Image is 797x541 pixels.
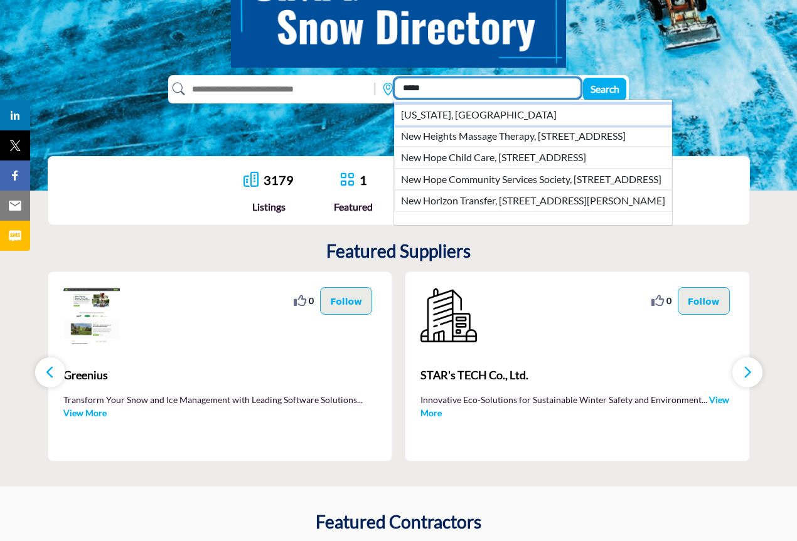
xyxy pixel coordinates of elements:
[420,393,734,418] p: Innovative Eco-Solutions for Sustainable Winter Safety and Environment
[678,287,730,315] button: Follow
[420,367,734,384] span: STAR's TECH Co., Ltd.
[702,394,707,405] span: ...
[394,147,672,168] li: New Hope Child Care, [STREET_ADDRESS]
[326,241,471,262] h2: Featured Suppliers
[688,294,720,308] p: Follow
[372,80,378,98] img: Rectangle%203585.svg
[330,294,362,308] p: Follow
[420,287,477,344] img: STAR's TECH Co., Ltd.
[394,169,672,190] li: New Hope Community Services Society, [STREET_ADDRESS]
[316,512,481,533] h2: Featured Contractors
[360,172,367,187] a: 1
[63,287,120,344] img: Greenius
[591,83,619,95] span: Search
[63,367,377,384] span: Greenius
[63,393,377,418] p: Transform Your Snow and Ice Management with Leading Software Solutions
[320,287,372,315] button: Follow
[583,78,626,101] button: Search
[420,359,734,392] a: STAR's TECH Co., Ltd.
[357,394,363,405] span: ...
[394,104,672,125] li: [US_STATE], [GEOGRAPHIC_DATA]
[340,172,355,189] a: Go to Featured
[309,294,314,307] span: 0
[264,172,294,187] a: 3179
[63,407,107,418] a: View More
[243,199,294,214] div: Listings
[394,190,672,211] li: New Horizon Transfer, [STREET_ADDRESS][PERSON_NAME]
[666,294,671,307] span: 0
[63,359,377,392] a: Greenius
[334,199,373,214] div: Featured
[394,125,672,147] li: New Heights Massage Therapy, [STREET_ADDRESS]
